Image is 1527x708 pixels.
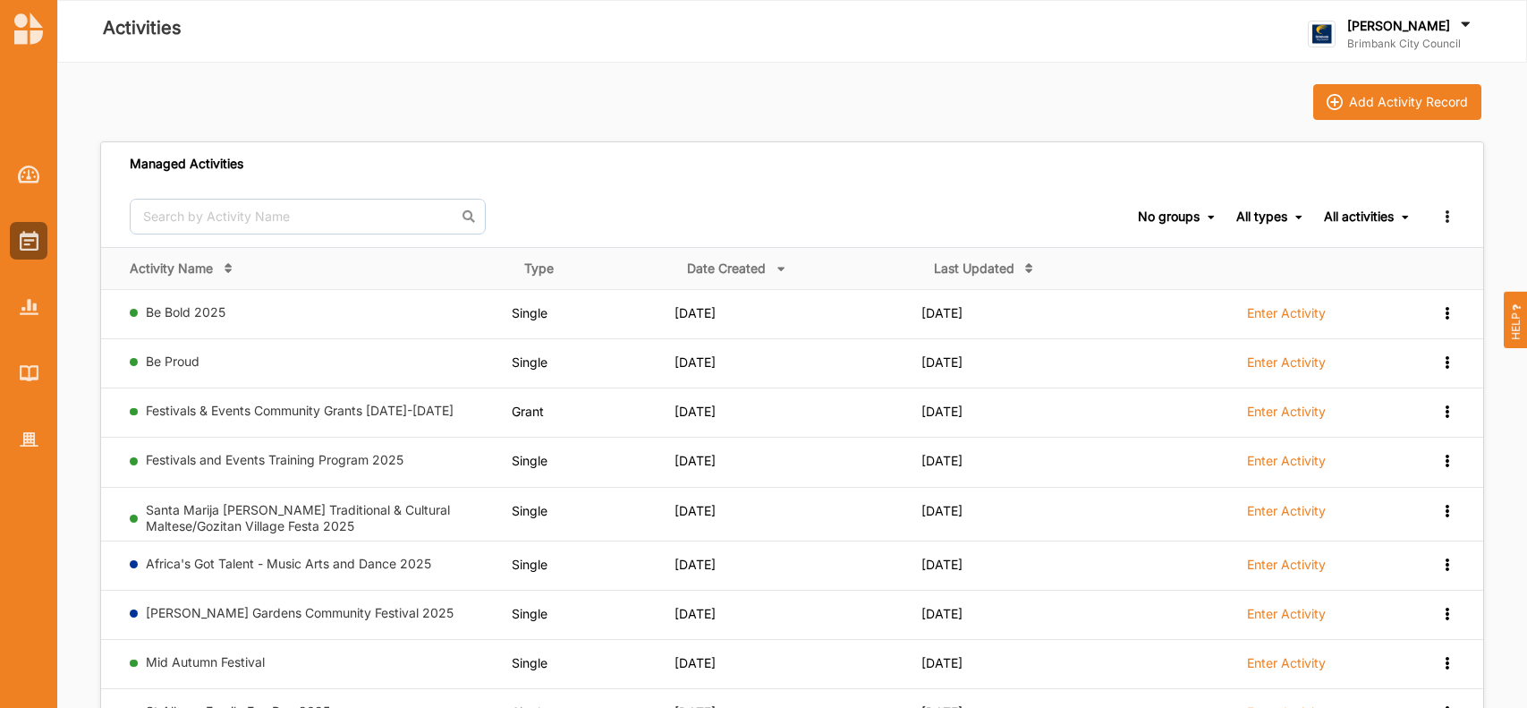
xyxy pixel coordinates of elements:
span: [DATE] [674,655,716,670]
span: Single [512,305,547,320]
label: Enter Activity [1247,557,1326,573]
img: Reports [20,299,38,314]
a: Enter Activity [1247,304,1326,331]
span: Single [512,557,547,572]
label: Enter Activity [1247,305,1326,321]
span: [DATE] [921,503,963,518]
label: Enter Activity [1247,354,1326,371]
div: Managed Activities [130,156,243,172]
img: logo [14,13,43,45]
a: Organisation [10,421,47,458]
img: Organisation [20,432,38,448]
img: Library [20,365,38,380]
a: Festivals and Events Training Program 2025 [146,452,403,467]
div: Last Updated [934,260,1014,277]
div: All activities [1324,209,1394,225]
label: Brimbank City Council [1347,37,1474,51]
span: [DATE] [921,655,963,670]
span: [DATE] [674,557,716,572]
span: [DATE] [921,404,963,419]
img: logo [1308,21,1336,48]
div: Activity Name [130,260,213,277]
div: Date Created [687,260,766,277]
span: [DATE] [921,557,963,572]
span: [DATE] [674,453,716,468]
span: [DATE] [674,354,716,370]
span: [DATE] [921,354,963,370]
span: Single [512,354,547,370]
span: [DATE] [674,305,716,320]
a: [PERSON_NAME] Gardens Community Festival 2025 [146,605,454,620]
th: Type [512,247,675,289]
span: Single [512,453,547,468]
input: Search by Activity Name [130,199,486,235]
a: Dashboard [10,156,47,193]
label: Enter Activity [1247,503,1326,519]
div: All types [1236,209,1287,225]
label: Enter Activity [1247,606,1326,622]
span: Single [512,503,547,518]
a: Enter Activity [1247,605,1326,632]
a: Enter Activity [1247,502,1326,529]
a: Festivals & Events Community Grants [DATE]-[DATE] [146,403,454,418]
a: Reports [10,288,47,326]
span: [DATE] [674,503,716,518]
a: Enter Activity [1247,354,1326,380]
a: Enter Activity [1247,403,1326,430]
img: icon [1327,94,1343,110]
div: Add Activity Record [1349,94,1468,110]
label: Enter Activity [1247,404,1326,420]
label: Activities [103,13,182,43]
a: Enter Activity [1247,654,1326,681]
label: [PERSON_NAME] [1347,18,1450,34]
a: Africa's Got Talent - Music Arts and Dance 2025 [146,556,431,571]
span: [DATE] [674,404,716,419]
a: Santa Marija [PERSON_NAME] Traditional & Cultural Maltese/Gozitan Village Festa 2025 [146,502,450,533]
span: Grant [512,404,544,419]
span: Single [512,606,547,621]
a: Enter Activity [1247,452,1326,479]
span: [DATE] [674,606,716,621]
img: Activities [20,231,38,251]
span: Single [512,655,547,670]
a: Enter Activity [1247,556,1326,583]
label: Enter Activity [1247,453,1326,469]
button: iconAdd Activity Record [1313,84,1481,120]
span: [DATE] [921,305,963,320]
a: Be Proud [146,354,199,369]
label: Enter Activity [1247,655,1326,671]
a: Activities [10,222,47,260]
span: [DATE] [921,453,963,468]
a: Be Bold 2025 [146,304,225,320]
div: No groups [1138,209,1200,225]
span: [DATE] [921,606,963,621]
img: Dashboard [18,166,40,183]
a: Library [10,354,47,392]
a: Mid Autumn Festival [146,654,265,670]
